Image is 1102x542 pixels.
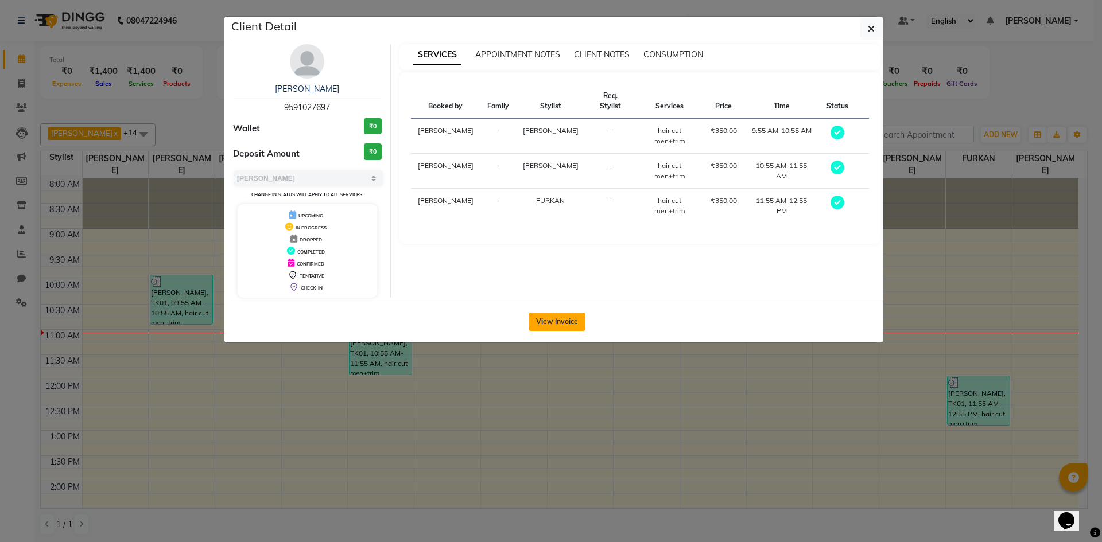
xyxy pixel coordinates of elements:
[744,84,820,119] th: Time
[480,119,516,154] td: -
[529,313,585,331] button: View Invoice
[523,126,579,135] span: [PERSON_NAME]
[642,196,696,216] div: hair cut men+trim
[643,49,703,60] span: CONSUMPTION
[744,189,820,224] td: 11:55 AM-12:55 PM
[300,237,322,243] span: DROPPED
[284,102,330,112] span: 9591027697
[411,154,480,189] td: [PERSON_NAME]
[297,249,325,255] span: COMPLETED
[364,143,382,160] h3: ₹0
[585,84,636,119] th: Req. Stylist
[711,196,737,206] div: ₹350.00
[585,189,636,224] td: -
[480,189,516,224] td: -
[480,84,516,119] th: Family
[296,225,327,231] span: IN PROGRESS
[275,84,339,94] a: [PERSON_NAME]
[744,154,820,189] td: 10:55 AM-11:55 AM
[475,49,560,60] span: APPOINTMENT NOTES
[704,84,744,119] th: Price
[413,45,461,65] span: SERVICES
[711,161,737,171] div: ₹350.00
[516,84,585,119] th: Stylist
[744,119,820,154] td: 9:55 AM-10:55 AM
[290,44,324,79] img: avatar
[251,192,363,197] small: Change in status will apply to all services.
[298,213,323,219] span: UPCOMING
[585,119,636,154] td: -
[233,122,260,135] span: Wallet
[231,18,297,35] h5: Client Detail
[233,147,300,161] span: Deposit Amount
[536,196,565,205] span: FURKAN
[411,119,480,154] td: [PERSON_NAME]
[300,273,324,279] span: TENTATIVE
[301,285,323,291] span: CHECK-IN
[364,118,382,135] h3: ₹0
[411,84,480,119] th: Booked by
[820,84,855,119] th: Status
[585,154,636,189] td: -
[711,126,737,136] div: ₹350.00
[411,189,480,224] td: [PERSON_NAME]
[297,261,324,267] span: CONFIRMED
[574,49,630,60] span: CLIENT NOTES
[642,126,696,146] div: hair cut men+trim
[642,161,696,181] div: hair cut men+trim
[635,84,703,119] th: Services
[523,161,579,170] span: [PERSON_NAME]
[1054,496,1091,531] iframe: chat widget
[480,154,516,189] td: -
